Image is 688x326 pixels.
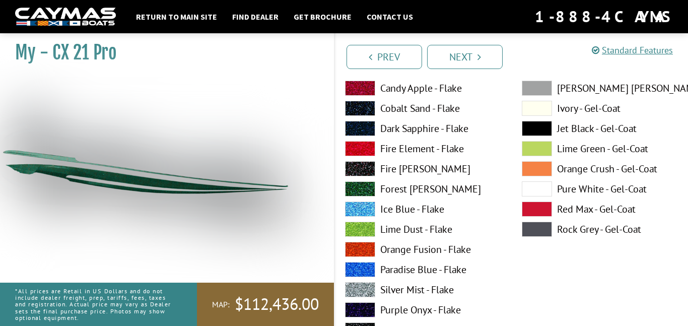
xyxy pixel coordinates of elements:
div: 1-888-4CAYMAS [535,6,673,28]
a: Next [427,45,503,69]
label: [PERSON_NAME] [PERSON_NAME] - Gel-Coat [522,81,678,96]
span: MAP: [212,299,230,310]
a: MAP:$112,436.00 [197,283,334,326]
label: Lime Green - Gel-Coat [522,141,678,156]
label: Purple Onyx - Flake [345,302,502,317]
label: Orange Crush - Gel-Coat [522,161,678,176]
p: *All prices are Retail in US Dollars and do not include dealer freight, prep, tariffs, fees, taxe... [15,283,174,326]
img: white-logo-c9c8dbefe5ff5ceceb0f0178aa75bf4bb51f6bca0971e226c86eb53dfe498488.png [15,8,116,26]
label: Red Max - Gel-Coat [522,202,678,217]
label: Dark Sapphire - Flake [345,121,502,136]
label: Pure White - Gel-Coat [522,181,678,197]
a: Get Brochure [289,10,357,23]
a: Find Dealer [227,10,284,23]
label: Silver Mist - Flake [345,282,502,297]
span: $112,436.00 [235,294,319,315]
label: Orange Fusion - Flake [345,242,502,257]
label: Ivory - Gel-Coat [522,101,678,116]
a: Contact Us [362,10,418,23]
label: Cobalt Sand - Flake [345,101,502,116]
label: Paradise Blue - Flake [345,262,502,277]
label: Jet Black - Gel-Coat [522,121,678,136]
ul: Pagination [344,43,688,69]
label: Ice Blue - Flake [345,202,502,217]
a: Standard Features [592,44,673,56]
label: Fire Element - Flake [345,141,502,156]
a: Prev [347,45,422,69]
label: Rock Grey - Gel-Coat [522,222,678,237]
label: Candy Apple - Flake [345,81,502,96]
label: Fire [PERSON_NAME] [345,161,502,176]
a: Return to main site [131,10,222,23]
h1: My - CX 21 Pro [15,41,309,64]
label: Forest [PERSON_NAME] [345,181,502,197]
label: Lime Dust - Flake [345,222,502,237]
